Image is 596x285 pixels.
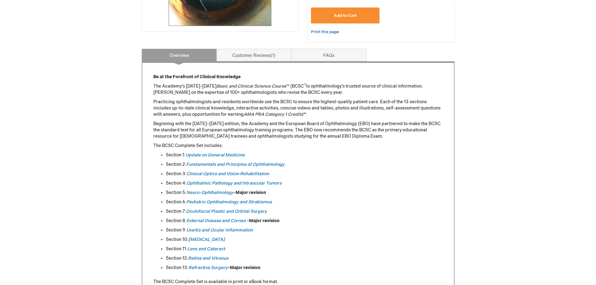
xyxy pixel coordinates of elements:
a: Clinical Optics and Vision Rehabilitation [186,171,269,176]
a: Oculofacial Plastic and Orbital Surgery [186,209,267,214]
li: Section 4: [166,180,443,186]
p: Beginning with the [DATE]–[DATE] edition, the Academy and the European Board of Ophthalmology (EB... [153,121,443,140]
li: Section 11: [166,246,443,252]
li: Section 12: [166,255,443,262]
p: The BCSC Complete Set includes: [153,143,443,149]
a: External Disease and Cornea [186,218,246,223]
li: Section 2: [166,161,443,168]
p: Practicing ophthalmologists and residents worldwide use the BCSC to ensure the highest-quality pa... [153,99,443,118]
a: Print this page [311,28,339,36]
li: Section 3: [166,171,443,177]
a: Neuro-Ophthalmology [186,190,233,195]
a: Retina and Vitreous [188,256,228,261]
a: FAQs [291,49,366,61]
span: 1 [271,53,276,58]
li: Section 6: [166,199,443,205]
a: Pediatric Ophthalmology and Strabismus [186,199,272,205]
a: Refractive Surgery [188,265,227,270]
em: Basic and Clinical Science Course [216,84,286,89]
sup: ®) [304,83,306,87]
li: Section 7: [166,208,443,215]
a: Ophthalmic Pathology and Intraocular Tumors [186,181,282,186]
strong: Major revision [230,265,260,270]
a: [MEDICAL_DATA] [188,237,225,242]
a: Lens and Cataract [187,246,225,252]
li: Section 5: – [166,190,443,196]
strong: Be at the Forefront of Clinical Knowledge [153,74,241,79]
strong: Major revision [249,218,279,223]
em: AMA PRA Category 1 Credits [244,112,303,117]
button: Add to Cart [311,8,380,23]
li: Section 8: – [166,218,443,224]
li: Section 9: [166,227,443,233]
a: Customer Reviews1 [216,49,292,61]
p: The Academy’s [DATE]-[DATE] ™ (BCSC is ophthalmology’s trusted source of clinical information. [P... [153,83,443,96]
a: Fundamentals and Principles of Ophthalmology [186,162,284,167]
a: Uveitis and Ocular Inflammation [186,227,253,233]
span: Add to Cart [334,13,357,18]
p: The BCSC Complete Set is available in print or eBook format. [153,279,443,285]
li: Section 10: [166,237,443,243]
a: Update on General Medicine [186,152,245,158]
li: Section 1: [166,152,443,158]
strong: Major revision [236,190,266,195]
a: Overview [142,49,217,61]
li: Section 13: – [166,265,443,271]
